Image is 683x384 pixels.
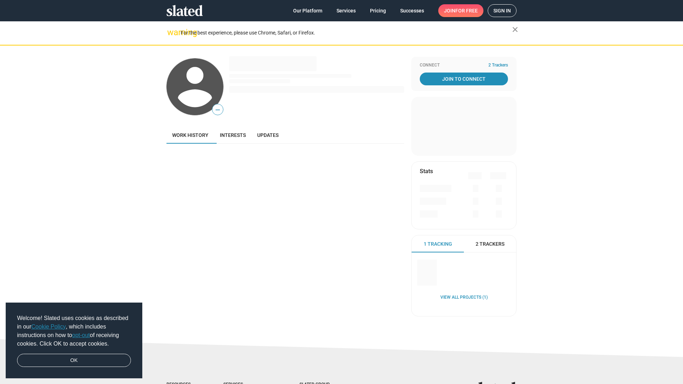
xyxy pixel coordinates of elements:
[293,4,322,17] span: Our Platform
[421,73,507,85] span: Join To Connect
[167,28,176,37] mat-icon: warning
[287,4,328,17] a: Our Platform
[455,4,478,17] span: for free
[488,63,508,68] span: 2 Trackers
[493,5,511,17] span: Sign in
[337,4,356,17] span: Services
[395,4,430,17] a: Successes
[420,63,508,68] div: Connect
[400,4,424,17] span: Successes
[166,127,214,144] a: Work history
[220,132,246,138] span: Interests
[181,28,512,38] div: For the best experience, please use Chrome, Safari, or Firefox.
[488,4,517,17] a: Sign in
[72,332,90,338] a: opt-out
[444,4,478,17] span: Join
[17,354,131,367] a: dismiss cookie message
[476,241,504,247] span: 2 Trackers
[370,4,386,17] span: Pricing
[331,4,361,17] a: Services
[17,314,131,348] span: Welcome! Slated uses cookies as described in our , which includes instructions on how to of recei...
[6,303,142,379] div: cookieconsent
[420,167,433,175] mat-card-title: Stats
[212,105,223,114] span: —
[364,4,392,17] a: Pricing
[257,132,279,138] span: Updates
[172,132,208,138] span: Work history
[420,73,508,85] a: Join To Connect
[252,127,284,144] a: Updates
[438,4,483,17] a: Joinfor free
[440,295,488,300] a: View all Projects (1)
[214,127,252,144] a: Interests
[511,25,519,34] mat-icon: close
[31,324,66,330] a: Cookie Policy
[424,241,452,247] span: 1 Tracking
